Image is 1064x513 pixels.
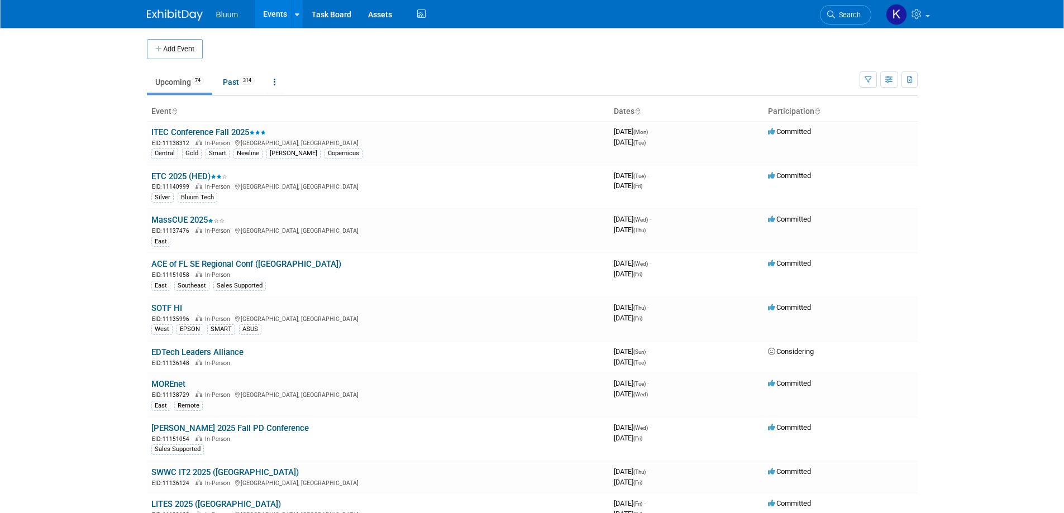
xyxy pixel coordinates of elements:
span: [DATE] [614,467,649,476]
span: Bluum [216,10,238,19]
img: Kellie Noller [886,4,907,25]
span: [DATE] [614,478,642,486]
span: EID: 11138312 [152,140,194,146]
div: Southeast [174,281,209,291]
span: [DATE] [614,226,646,234]
a: ITEC Conference Fall 2025 [151,127,266,137]
div: Remote [174,401,203,411]
a: Search [820,5,871,25]
a: LITES 2025 ([GEOGRAPHIC_DATA]) [151,499,281,509]
span: EID: 11151054 [152,436,194,442]
span: [DATE] [614,434,642,442]
div: East [151,237,170,247]
span: [DATE] [614,314,642,322]
span: Committed [768,303,811,311]
span: - [647,467,649,476]
span: (Tue) [633,381,646,387]
div: SMART [207,324,235,334]
img: In-Person Event [195,183,202,189]
img: In-Person Event [195,227,202,233]
a: SWWC IT2 2025 ([GEOGRAPHIC_DATA]) [151,467,299,477]
img: In-Person Event [195,271,202,277]
span: [DATE] [614,270,642,278]
img: In-Person Event [195,140,202,145]
span: In-Person [205,391,233,399]
span: (Wed) [633,425,648,431]
div: [GEOGRAPHIC_DATA], [GEOGRAPHIC_DATA] [151,314,605,323]
div: Copernicus [325,148,362,159]
span: [DATE] [614,390,648,398]
img: In-Person Event [195,480,202,485]
span: [DATE] [614,138,646,146]
span: (Sun) [633,349,646,355]
span: [DATE] [614,127,651,136]
div: [GEOGRAPHIC_DATA], [GEOGRAPHIC_DATA] [151,138,605,147]
span: (Fri) [633,183,642,189]
span: [DATE] [614,215,651,223]
span: In-Person [205,271,233,279]
span: EID: 11136148 [152,360,194,366]
span: Committed [768,467,811,476]
span: - [647,347,649,356]
span: - [650,423,651,432]
span: (Fri) [633,315,642,322]
div: Central [151,148,178,159]
a: Upcoming74 [147,71,212,93]
span: [DATE] [614,259,651,267]
div: [GEOGRAPHIC_DATA], [GEOGRAPHIC_DATA] [151,181,605,191]
span: EID: 11136124 [152,480,194,486]
a: MOREnet [151,379,185,389]
div: [GEOGRAPHIC_DATA], [GEOGRAPHIC_DATA] [151,390,605,399]
div: Newline [233,148,263,159]
a: Sort by Participation Type [814,107,820,116]
div: [GEOGRAPHIC_DATA], [GEOGRAPHIC_DATA] [151,478,605,487]
span: [DATE] [614,181,642,190]
span: (Thu) [633,305,646,311]
span: Committed [768,127,811,136]
span: (Thu) [633,227,646,233]
span: EID: 11138729 [152,392,194,398]
span: (Mon) [633,129,648,135]
a: Sort by Event Name [171,107,177,116]
span: (Fri) [633,480,642,486]
span: (Tue) [633,140,646,146]
span: In-Person [205,227,233,234]
img: ExhibitDay [147,9,203,21]
img: In-Person Event [195,359,202,365]
a: EDTech Leaders Alliance [151,347,244,357]
span: Committed [768,171,811,180]
span: (Tue) [633,173,646,179]
span: [DATE] [614,171,649,180]
div: [PERSON_NAME] [266,148,321,159]
div: Bluum Tech [178,193,217,203]
div: Gold [182,148,202,159]
span: In-Person [205,359,233,367]
span: Considering [768,347,814,356]
div: ASUS [239,324,261,334]
span: Committed [768,379,811,387]
span: - [644,499,646,507]
span: [DATE] [614,379,649,387]
span: In-Person [205,315,233,323]
span: 314 [240,76,255,85]
span: In-Person [205,140,233,147]
th: Dates [609,102,764,121]
div: Sales Supported [151,444,204,454]
span: [DATE] [614,303,649,311]
span: In-Person [205,435,233,443]
span: (Fri) [633,501,642,507]
span: - [650,127,651,136]
span: Committed [768,215,811,223]
div: EPSON [176,324,203,334]
div: East [151,281,170,291]
span: (Thu) [633,469,646,475]
span: Search [835,11,861,19]
img: In-Person Event [195,391,202,397]
span: - [650,215,651,223]
span: Committed [768,499,811,507]
a: [PERSON_NAME] 2025 Fall PD Conference [151,423,309,433]
img: In-Person Event [195,435,202,441]
div: East [151,401,170,411]
th: Event [147,102,609,121]
div: Silver [151,193,174,203]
